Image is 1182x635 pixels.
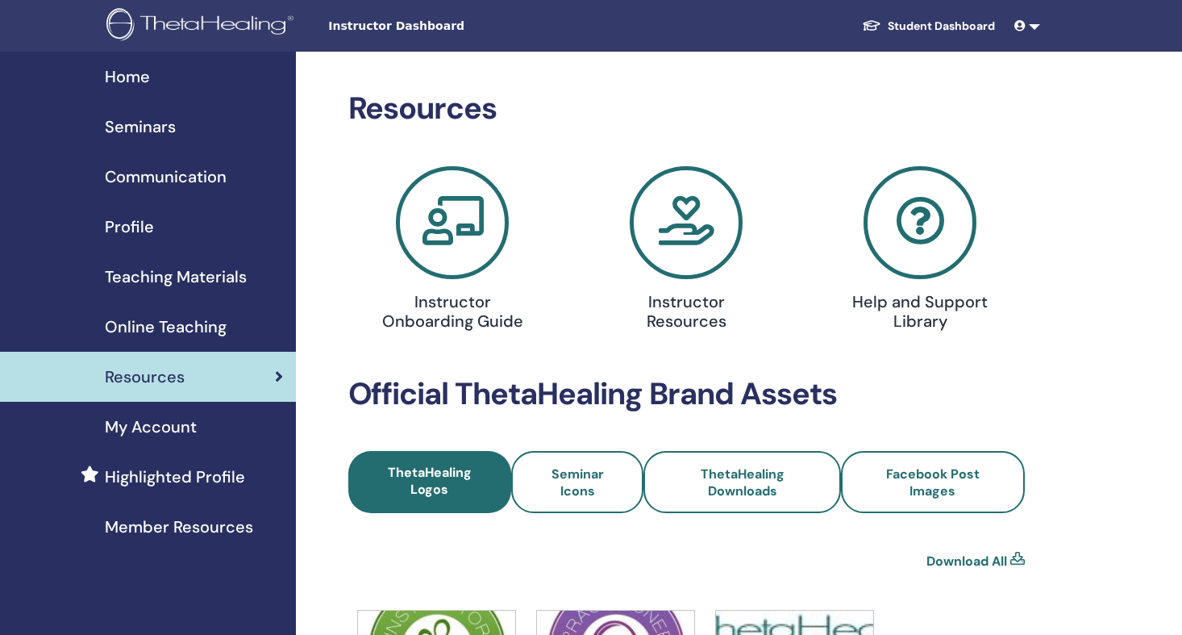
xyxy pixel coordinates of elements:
[105,215,154,239] span: Profile
[377,292,527,331] h4: Instructor Onboarding Guide
[348,451,511,513] a: ThetaHealing Logos
[105,65,150,89] span: Home
[105,115,176,139] span: Seminars
[106,8,299,44] img: logo.png
[611,292,761,331] h4: Instructor Resources
[105,315,227,339] span: Online Teaching
[348,90,1026,127] h2: Resources
[551,466,604,499] span: Seminar Icons
[841,451,1025,513] a: Facebook Post Images
[813,166,1027,337] a: Help and Support Library
[105,465,245,489] span: Highlighted Profile
[849,11,1008,41] a: Student Dashboard
[388,464,472,498] span: ThetaHealing Logos
[845,292,995,331] h4: Help and Support Library
[579,166,793,337] a: Instructor Resources
[926,552,1007,571] a: Download All
[105,415,197,439] span: My Account
[105,365,185,389] span: Resources
[105,165,227,189] span: Communication
[328,18,570,35] span: Instructor Dashboard
[862,19,881,32] img: graduation-cap-white.svg
[105,515,253,539] span: Member Resources
[886,466,980,499] span: Facebook Post Images
[511,451,643,513] a: Seminar Icons
[701,466,785,499] span: ThetaHealing Downloads
[105,265,247,289] span: Teaching Materials
[643,451,841,513] a: ThetaHealing Downloads
[346,166,560,337] a: Instructor Onboarding Guide
[348,376,1026,413] h2: Official ThetaHealing Brand Assets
